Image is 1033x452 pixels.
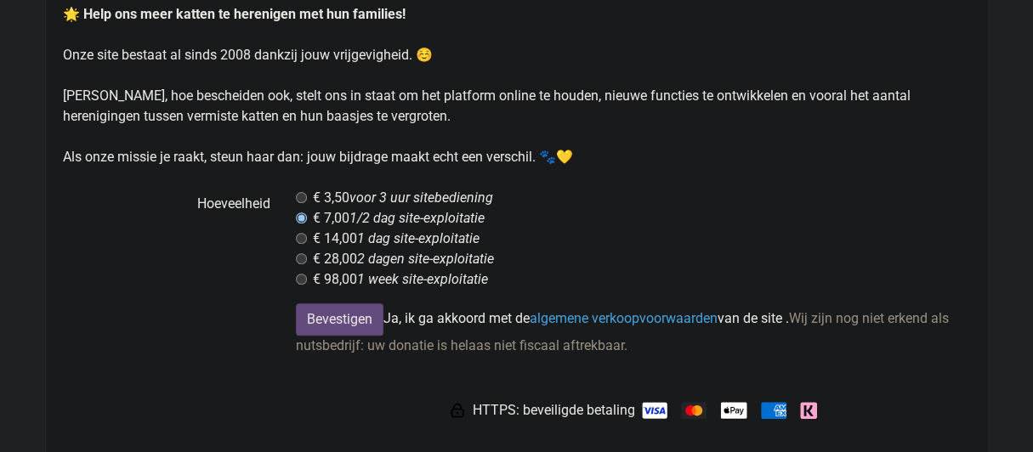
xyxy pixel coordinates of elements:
[63,149,573,165] font: Als onze missie je raakt, steun haar dan: jouw bijdrage maakt echt een verschil. 🐾💛
[449,402,466,419] img: HTTPS: beveiligde betaling
[296,303,383,336] input: Bevestigen
[349,189,493,206] font: voor 3 uur sitebediening
[800,402,817,419] img: Klarna
[63,47,433,63] font: Onze site bestaat al sinds 2008 dankzij jouw vrijgevigheid. ☺️
[718,310,789,326] font: van de site .
[761,402,786,419] img: American Express
[383,310,530,326] font: Ja, ik ga akkoord met de
[720,397,747,424] img: Apple Pay
[63,88,911,124] font: [PERSON_NAME], hoe bescheiden ook, stelt ons in staat om het platform online te houden, nieuwe fu...
[357,230,480,246] font: 1 dag site-exploitatie
[473,402,635,418] font: HTTPS: beveiligde betaling
[357,271,488,287] font: 1 week site-exploitatie
[349,210,485,226] font: 1/2 dag site-exploitatie
[63,6,406,22] font: 🌟 Help ons meer katten te herenigen met hun families!
[530,310,718,326] a: algemene verkoopvoorwaarden
[642,402,667,419] img: Visa
[313,210,349,226] font: € 7,00
[313,189,349,206] font: € 3,50
[313,251,357,267] font: € 28,00
[681,402,707,419] img: MasterCard
[197,195,270,212] font: Hoeveelheid
[313,230,357,246] font: € 14,00
[357,251,494,267] font: 2 dagen site-exploitatie
[313,271,357,287] font: € 98,00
